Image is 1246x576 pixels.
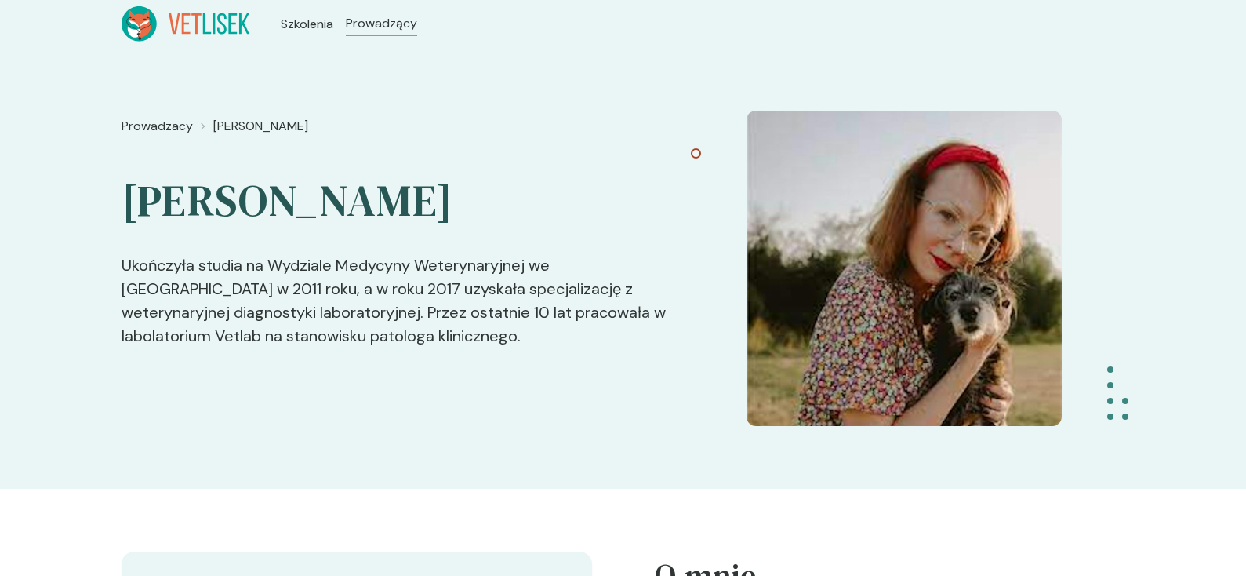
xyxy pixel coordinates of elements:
p: Ukończyła studia na Wydziale Medycyny Weterynaryjnej we [GEOGRAPHIC_DATA] w 2011 roku, a w roku 2... [122,228,668,348]
a: [PERSON_NAME] [213,117,308,136]
a: Prowadzący [346,14,417,33]
a: Szkolenia [281,15,333,34]
a: Prowadzacy [122,117,193,136]
h2: [PERSON_NAME] [122,142,668,228]
img: 3165c711-162a-4168-8478-e827563f2bb1_Dagmara+Szura+Falikowska.jpg [747,111,1062,426]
